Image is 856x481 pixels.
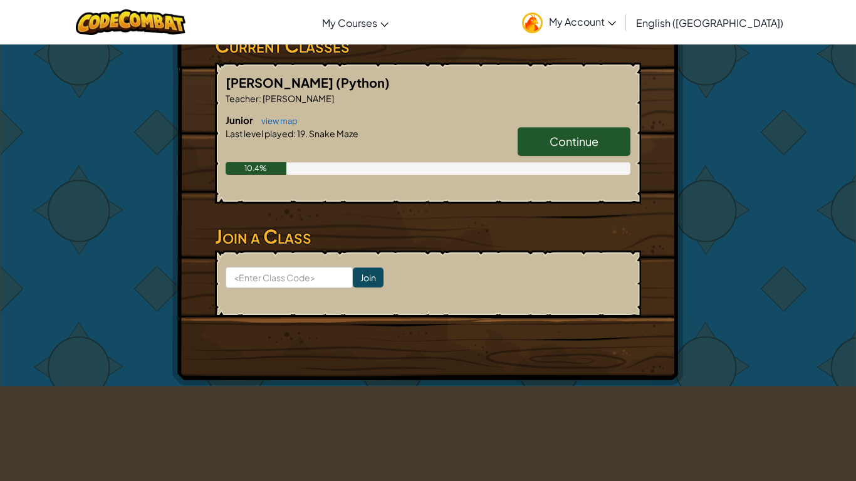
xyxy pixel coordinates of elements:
span: : [293,128,296,139]
span: Snake Maze [308,128,358,139]
a: My Courses [316,6,395,39]
span: English ([GEOGRAPHIC_DATA]) [636,16,783,29]
span: 19. [296,128,308,139]
span: My Account [549,15,616,28]
input: Join [353,267,384,287]
span: : [259,93,261,104]
h3: Join a Class [215,222,641,251]
span: Junior [226,114,255,126]
span: [PERSON_NAME] [261,93,334,104]
a: My Account [516,3,622,42]
span: Last level played [226,128,293,139]
span: Teacher [226,93,259,104]
img: avatar [522,13,543,33]
h3: Current Classes [215,31,641,59]
a: view map [255,116,298,126]
input: <Enter Class Code> [226,267,353,288]
a: English ([GEOGRAPHIC_DATA]) [630,6,790,39]
span: (Python) [336,75,390,90]
div: 10.4% [226,162,286,175]
img: CodeCombat logo [76,9,185,35]
span: Continue [550,134,598,148]
span: [PERSON_NAME] [226,75,336,90]
span: My Courses [322,16,377,29]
